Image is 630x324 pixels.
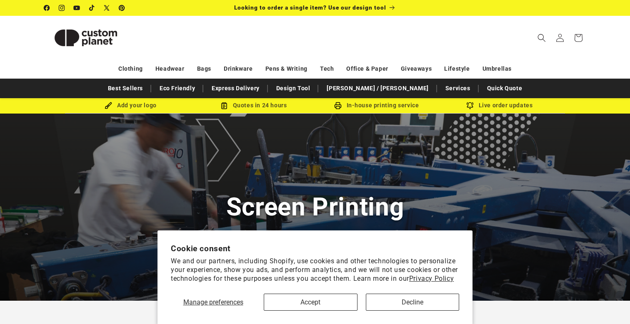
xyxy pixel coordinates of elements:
[41,16,131,59] a: Custom Planet
[171,244,459,253] h2: Cookie consent
[409,275,454,282] a: Privacy Policy
[315,100,438,111] div: In-house printing service
[104,81,147,96] a: Best Sellers
[264,294,357,311] button: Accept
[401,62,432,76] a: Giveaways
[69,100,192,111] div: Add your logo
[346,62,388,76] a: Office & Paper
[366,294,460,311] button: Decline
[466,102,474,109] img: Order updates
[334,102,342,109] img: In-house printing
[441,81,475,96] a: Services
[171,294,255,311] button: Manage preferences
[155,81,199,96] a: Eco Friendly
[265,62,307,76] a: Pens & Writing
[197,62,211,76] a: Bags
[322,81,432,96] a: [PERSON_NAME] / [PERSON_NAME]
[44,19,127,57] img: Custom Planet
[183,298,243,306] span: Manage preferences
[155,62,185,76] a: Headwear
[532,29,551,47] summary: Search
[483,81,527,96] a: Quick Quote
[320,62,334,76] a: Tech
[224,62,252,76] a: Drinkware
[444,62,470,76] a: Lifestyle
[118,62,143,76] a: Clothing
[482,62,512,76] a: Umbrellas
[105,102,112,109] img: Brush Icon
[207,81,264,96] a: Express Delivery
[220,102,228,109] img: Order Updates Icon
[234,4,386,11] span: Looking to order a single item? Use our design tool
[226,191,404,223] h1: Screen Printing
[171,257,459,283] p: We and our partners, including Shopify, use cookies and other technologies to personalize your ex...
[192,100,315,111] div: Quotes in 24 hours
[588,284,630,324] iframe: Chat Widget
[438,100,561,111] div: Live order updates
[272,81,315,96] a: Design Tool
